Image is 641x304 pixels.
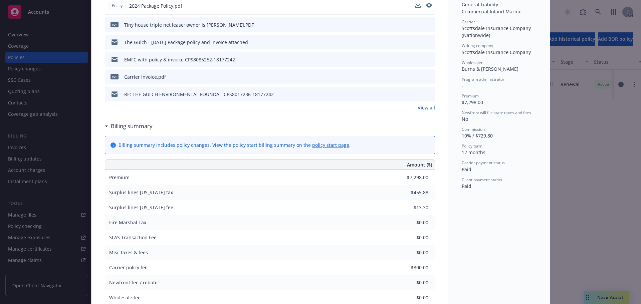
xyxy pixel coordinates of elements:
button: download file [415,2,421,9]
input: 0.00 [389,278,432,288]
input: 0.00 [389,248,432,258]
span: Scottsdale Insurance Company (Nationwide) [462,25,532,38]
button: preview file [426,73,432,80]
button: download file [416,56,421,63]
span: 12 months [462,149,485,156]
span: Program administrator [462,76,504,82]
button: download file [416,21,421,28]
span: No [462,116,468,122]
input: 0.00 [389,203,432,213]
span: Policy [111,3,124,9]
div: The Gulch - [DATE] Package policy and invoice attached [124,39,248,46]
span: 2024 Package Policy.pdf [129,2,182,9]
span: Surplus lines [US_STATE] tax [109,189,173,196]
button: download file [416,73,421,80]
button: download file [415,2,421,8]
button: preview file [426,56,432,63]
button: download file [416,39,421,46]
span: Surplus lines [US_STATE] fee [109,204,173,211]
button: preview file [426,91,432,98]
span: $7,298.00 [462,99,483,105]
span: Carrier payment status [462,160,505,166]
span: Premium [109,174,130,181]
div: General Liability [462,1,537,8]
span: Fire Marshal Tax [109,219,146,226]
div: EMFC with policy & invoice CPS8085252-18177242 [124,56,235,63]
a: policy start page [312,142,349,148]
div: Tiny house triple net lease; owner is [PERSON_NAME].PDF [124,21,254,28]
span: - [462,82,463,89]
input: 0.00 [389,233,432,243]
h3: Billing summary [111,122,153,130]
span: Paid [462,183,471,189]
span: Misc taxes & fees [109,249,148,256]
span: PDF [111,22,119,27]
span: Amount ($) [407,161,432,168]
input: 0.00 [389,173,432,183]
div: Commercial Inland Marine [462,8,537,15]
span: Wholesale fee [109,294,141,301]
button: download file [416,91,421,98]
span: SLAS Transaction Fee [109,234,157,241]
button: preview file [426,2,432,9]
button: preview file [426,21,432,28]
input: 0.00 [389,263,432,273]
div: RE: THE GULCH ENVIRONMENTAL FOUNDA - CPS8017236-18177242 [124,91,274,98]
input: 0.00 [389,218,432,228]
span: Commission [462,126,485,132]
div: Billing summary includes policy changes. View the policy start billing summary on the . [119,141,351,148]
span: Client payment status [462,177,502,183]
span: Scottsdale Insurance Company [462,49,531,55]
button: preview file [426,3,432,8]
input: 0.00 [389,293,432,303]
span: Burns & [PERSON_NAME] [462,66,518,72]
span: Carrier [462,19,475,25]
span: pdf [111,74,119,79]
div: Billing summary [105,122,153,130]
span: Paid [462,166,471,173]
button: preview file [426,39,432,46]
span: Writing company [462,43,493,48]
span: Wholesaler [462,60,483,65]
span: 10% / $729.80 [462,132,493,139]
input: 0.00 [389,188,432,198]
a: View all [418,104,435,111]
span: Carrier policy fee [109,264,148,271]
div: Carrier invoice.pdf [124,73,166,80]
span: Premium [462,93,479,99]
span: Newfront fee / rebate [109,279,158,286]
span: Newfront will file state taxes and fees [462,110,531,115]
span: Policy term [462,143,482,149]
